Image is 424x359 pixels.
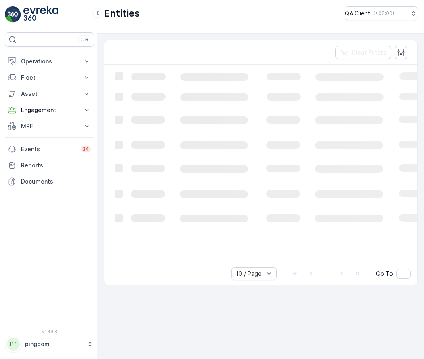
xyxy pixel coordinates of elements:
a: Documents [5,173,94,190]
button: Operations [5,53,94,70]
img: logo_light-DOdMpM7g.png [23,6,58,23]
p: Documents [21,177,91,186]
p: ⌘B [80,36,88,43]
button: QA Client(+03:00) [345,6,418,20]
p: Engagement [21,106,78,114]
p: ( +03:00 ) [374,10,394,17]
button: Fleet [5,70,94,86]
p: Reports [21,161,91,169]
p: Clear Filters [351,49,386,57]
p: pingdom [25,340,83,348]
span: Go To [376,270,393,278]
p: Fleet [21,74,78,82]
a: Events34 [5,141,94,157]
div: PP [7,338,20,351]
button: Asset [5,86,94,102]
p: Events [21,145,76,153]
button: PPpingdom [5,336,94,353]
button: MRF [5,118,94,134]
a: Reports [5,157,94,173]
button: Clear Filters [335,46,391,59]
span: v 1.49.3 [5,329,94,334]
button: Engagement [5,102,94,118]
p: 34 [82,146,89,152]
p: Asset [21,90,78,98]
p: Entities [104,7,140,20]
img: logo [5,6,21,23]
p: MRF [21,122,78,130]
p: Operations [21,57,78,65]
p: QA Client [345,9,370,17]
